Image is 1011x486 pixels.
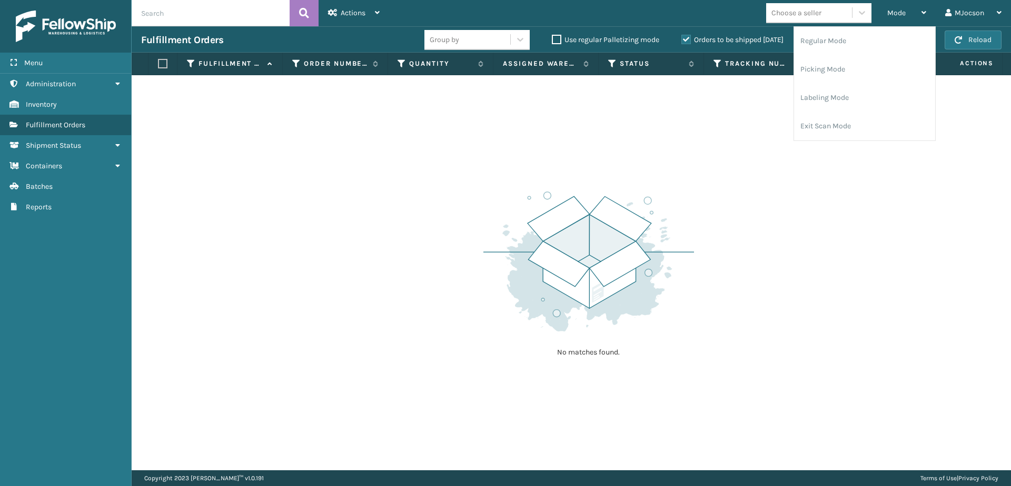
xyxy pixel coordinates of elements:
span: Inventory [26,100,57,109]
label: Fulfillment Order Id [199,59,262,68]
label: Orders to be shipped [DATE] [681,35,784,44]
label: Quantity [409,59,473,68]
span: Fulfillment Orders [26,120,85,129]
img: logo [16,11,116,42]
button: Reload [945,31,1002,49]
a: Terms of Use [920,474,957,482]
li: Exit Scan Mode [794,112,935,140]
span: Containers [26,161,62,170]
label: Use regular Palletizing mode [552,35,659,44]
label: Order Number [304,59,368,68]
span: Menu [24,58,43,67]
p: Copyright 2023 [PERSON_NAME]™ v 1.0.191 [144,470,264,486]
span: Mode [887,8,906,17]
span: Shipment Status [26,141,81,150]
span: Actions [341,8,365,17]
div: Choose a seller [771,7,821,18]
li: Picking Mode [794,55,935,84]
li: Labeling Mode [794,84,935,112]
div: Group by [430,34,459,45]
div: | [920,470,998,486]
a: Privacy Policy [958,474,998,482]
label: Status [620,59,683,68]
span: Reports [26,202,52,211]
span: Actions [927,55,1000,72]
label: Tracking Number [725,59,789,68]
li: Regular Mode [794,27,935,55]
label: Assigned Warehouse [503,59,578,68]
span: Batches [26,182,53,191]
span: Administration [26,79,76,88]
h3: Fulfillment Orders [141,34,223,46]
